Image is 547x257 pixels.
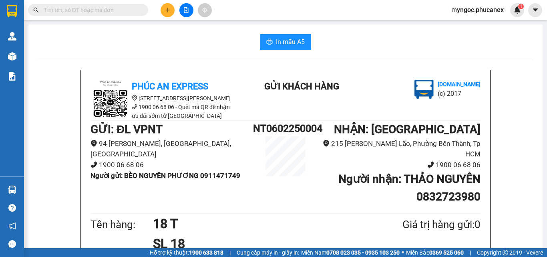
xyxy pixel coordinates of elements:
img: warehouse-icon [8,52,16,61]
img: icon-new-feature [514,6,521,14]
img: logo.jpg [414,80,434,99]
span: ⚪️ [402,251,404,254]
img: solution-icon [8,72,16,81]
span: notification [8,222,16,230]
li: 94 [PERSON_NAME], [GEOGRAPHIC_DATA], [GEOGRAPHIC_DATA] [90,138,253,160]
strong: 0369 525 060 [429,249,464,256]
span: plus [165,7,171,13]
strong: 1900 633 818 [189,249,223,256]
b: Gửi khách hàng [264,81,339,91]
li: 1900 06 68 06 - Quét mã QR để nhận ưu đãi sớm từ [GEOGRAPHIC_DATA] [90,103,235,120]
span: file-add [183,7,189,13]
span: phone [90,161,97,168]
span: environment [323,140,330,147]
span: aim [202,7,207,13]
span: Hỗ trợ kỹ thuật: [150,248,223,257]
li: [STREET_ADDRESS][PERSON_NAME] [90,94,235,103]
sup: 1 [518,4,524,9]
button: plus [161,3,175,17]
strong: 0708 023 035 - 0935 103 250 [326,249,400,256]
button: file-add [179,3,193,17]
input: Tìm tên, số ĐT hoặc mã đơn [44,6,139,14]
div: Giá trị hàng gửi: 0 [364,217,481,233]
h1: 18 T [153,214,364,234]
b: Phúc An Express [132,81,208,91]
span: Miền Bắc [406,248,464,257]
b: Người gửi : BÈO NGUYÊN PHƯƠNG 0911471749 [90,172,240,180]
button: aim [198,3,212,17]
span: Cung cấp máy in - giấy in: [237,248,299,257]
b: NHẬN : [GEOGRAPHIC_DATA] [334,123,481,136]
span: environment [90,140,97,147]
span: printer [266,38,273,46]
img: warehouse-icon [8,32,16,40]
span: environment [132,95,137,101]
span: phone [132,104,137,109]
img: logo-vxr [7,5,17,17]
h1: NT0602250004 [253,121,318,136]
span: In mẫu A5 [276,37,305,47]
span: Miền Nam [301,248,400,257]
li: 1900 06 68 06 [318,160,481,170]
button: caret-down [528,3,542,17]
span: question-circle [8,204,16,212]
h1: SL 18 [153,234,364,254]
span: copyright [503,250,508,255]
span: 1 [519,4,522,9]
button: printerIn mẫu A5 [260,34,311,50]
img: logo.jpg [90,80,131,120]
b: GỬI : ĐL VPNT [90,123,163,136]
span: caret-down [532,6,539,14]
li: 1900 06 68 06 [90,160,253,170]
li: 215 [PERSON_NAME] Lão, Phường Bến Thành, Tp HCM [318,138,481,160]
div: Tên hàng: [90,217,153,233]
b: [DOMAIN_NAME] [438,81,481,87]
span: myngoc.phucanex [445,5,510,15]
b: Người nhận : THẢO NGUYÊN 0832723980 [338,172,481,203]
span: | [229,248,231,257]
li: (c) 2017 [438,89,481,99]
span: search [33,7,39,13]
img: warehouse-icon [8,186,16,194]
span: | [470,248,471,257]
span: phone [427,161,434,168]
span: message [8,240,16,248]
